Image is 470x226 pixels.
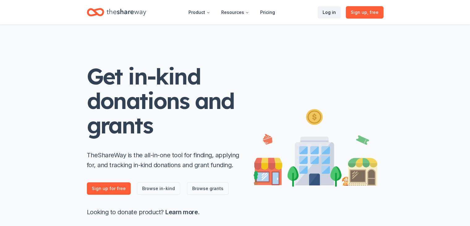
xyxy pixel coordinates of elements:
a: Log in [318,6,341,19]
h1: Get in-kind donations and grants [87,64,241,138]
a: Browse in-kind [137,182,180,195]
a: Sign up for free [87,182,131,195]
a: Pricing [255,6,280,19]
img: Illustration for landing page [254,106,377,187]
p: TheShareWay is the all-in-one tool for finding, applying for, and tracking in-kind donations and ... [87,150,241,170]
a: Sign up, free [346,6,383,19]
span: Sign up [351,9,379,16]
nav: Main [184,5,280,20]
a: Browse grants [187,182,229,195]
p: Looking to donate product? . [87,207,241,217]
button: Product [184,6,215,19]
a: Learn more [165,208,198,216]
span: , free [367,10,379,15]
a: Home [87,5,146,20]
button: Resources [216,6,254,19]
